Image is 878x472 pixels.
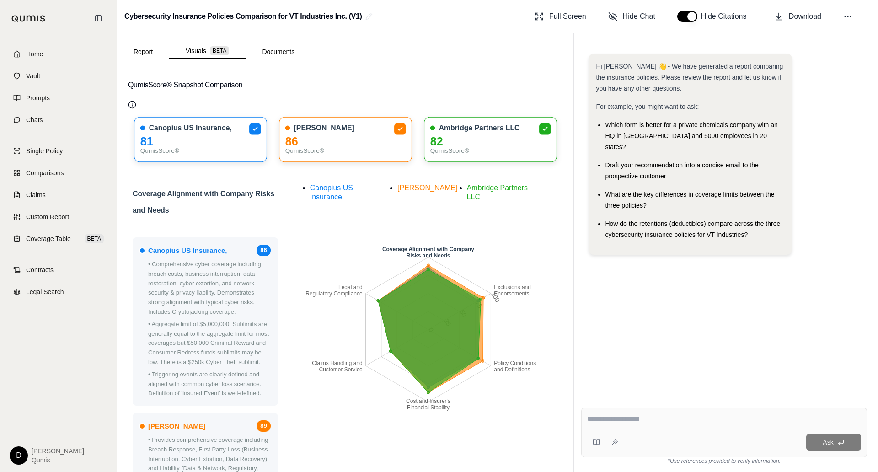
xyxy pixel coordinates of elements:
span: Ambridge Partners LLC [439,123,519,133]
span: Draft your recommendation into a concise email to the prospective customer [605,161,758,180]
tspan: Exclusions and [494,284,531,290]
tspan: Claims Handling and [312,360,363,366]
a: Comparisons [6,163,111,183]
span: 86 [257,245,270,256]
span: BETA [85,234,104,243]
tspan: Risks and Needs [407,252,450,259]
span: For example, you might want to ask: [596,103,699,110]
div: 86 [285,137,406,146]
span: Vault [26,71,40,80]
button: Download [771,7,825,26]
span: How do the retentions (deductibles) compare across the three cybersecurity insurance policies for... [605,220,780,238]
span: Single Policy [26,146,63,156]
span: [PERSON_NAME] [294,123,354,133]
span: Full Screen [549,11,586,22]
span: [PERSON_NAME] [148,421,206,432]
span: Prompts [26,93,50,102]
span: Home [26,49,43,59]
p: • Aggregate limit of $5,000,000. Sublimits are generally equal to the aggregate limit for most co... [148,320,271,367]
span: 89 [257,420,270,432]
span: Hide Citations [701,11,752,22]
span: Ask [823,439,833,446]
tspan: Coverage Alignment with Company [382,246,475,252]
h2: Coverage Alignment with Company Risks and Needs [133,186,283,224]
tspan: Cost and Insurer's [406,398,450,405]
button: Visuals [169,43,246,59]
div: 82 [430,137,550,146]
span: What are the key differences in coverage limits between the three policies? [605,191,774,209]
button: Qumis Score Info [128,101,136,109]
div: QumisScore® [140,146,261,156]
p: • Triggering events are clearly defined and aligned with common cyber loss scenarios. Definition ... [148,370,271,398]
span: Custom Report [26,212,69,221]
span: [PERSON_NAME] [397,184,458,192]
button: Hide Chat [605,7,659,26]
span: Canopius US Insurance, [149,123,232,133]
span: Which form is better for a private chemicals company with an HQ in [GEOGRAPHIC_DATA] and 5000 emp... [605,121,777,150]
a: Legal Search [6,282,111,302]
h2: Cybersecurity Insurance Policies Comparison for VT Industries Inc. (V1) [124,8,362,25]
tspan: Endorsements [494,291,530,297]
button: Ask [806,434,861,451]
a: Single Policy [6,141,111,161]
div: *Use references provided to verify information. [581,457,867,465]
button: Documents [246,44,311,59]
span: Hide Chat [623,11,655,22]
span: Ambridge Partners LLC [467,184,528,201]
p: • Comprehensive cyber coverage including breach costs, business interruption, data restoration, c... [148,260,271,317]
button: Collapse sidebar [91,11,106,26]
tspan: and Definitions [494,367,530,373]
a: Custom Report [6,207,111,227]
span: Download [789,11,821,22]
div: QumisScore® [430,146,550,156]
tspan: Regulatory Compliance [305,291,363,297]
div: D [10,446,28,465]
span: Legal Search [26,287,64,296]
span: Qumis [32,456,84,465]
img: Qumis Logo [11,15,46,22]
div: 81 [140,137,261,146]
tspan: Legal and [338,284,363,290]
a: Claims [6,185,111,205]
a: Contracts [6,260,111,280]
span: BETA [210,46,229,55]
button: Full Screen [531,7,590,26]
span: Chats [26,115,43,124]
span: Comparisons [26,168,64,177]
a: Prompts [6,88,111,108]
div: QumisScore® [285,146,406,156]
tspan: Financial Stability [407,405,450,411]
span: Canopius US Insurance, [148,245,227,256]
a: Chats [6,110,111,130]
tspan: 100 [490,291,502,304]
button: QumisScore® Snapshot Comparison [128,70,562,100]
a: Vault [6,66,111,86]
tspan: Policy Conditions [494,360,536,366]
span: Claims [26,190,46,199]
tspan: Customer Service [319,367,363,373]
span: [PERSON_NAME] [32,446,84,456]
span: Coverage Table [26,234,71,243]
span: Contracts [26,265,54,274]
span: Hi [PERSON_NAME] 👋 - We have generated a report comparing the insurance policies. Please review t... [596,63,783,92]
a: Coverage TableBETA [6,229,111,249]
button: Report [117,44,169,59]
a: Home [6,44,111,64]
span: Canopius US Insurance, [310,184,353,201]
